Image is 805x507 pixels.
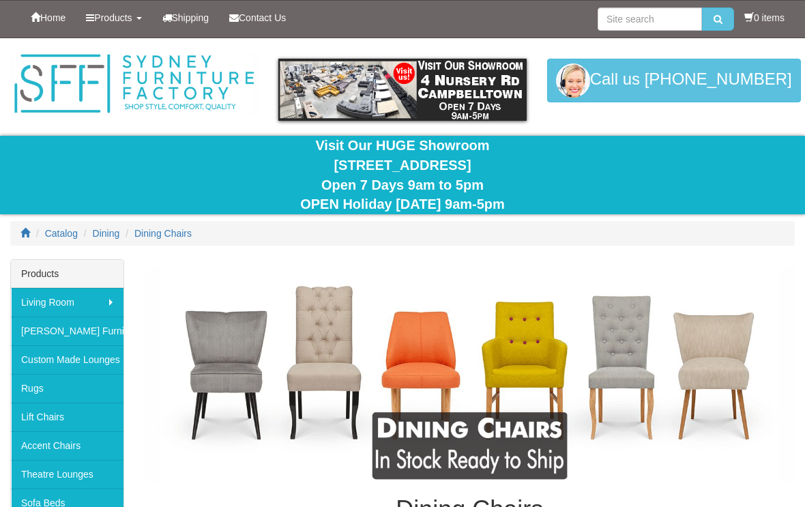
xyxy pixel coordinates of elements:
a: Home [20,1,76,35]
a: [PERSON_NAME] Furniture [11,317,123,345]
img: Dining Chairs [145,266,795,483]
a: Products [76,1,151,35]
a: Contact Us [219,1,296,35]
a: Catalog [45,228,78,239]
img: showroom.gif [278,59,526,121]
a: Lift Chairs [11,403,123,431]
a: Living Room [11,288,123,317]
li: 0 items [744,11,785,25]
span: Shipping [172,12,209,23]
a: Rugs [11,374,123,403]
span: Home [40,12,65,23]
img: Sydney Furniture Factory [10,52,258,116]
span: Contact Us [239,12,286,23]
div: Products [11,260,123,288]
a: Dining [93,228,120,239]
a: Custom Made Lounges [11,345,123,374]
a: Dining Chairs [134,228,192,239]
input: Site search [598,8,702,31]
div: Visit Our HUGE Showroom [STREET_ADDRESS] Open 7 Days 9am to 5pm OPEN Holiday [DATE] 9am-5pm [10,136,795,214]
a: Shipping [152,1,220,35]
span: Products [94,12,132,23]
a: Theatre Lounges [11,460,123,489]
a: Accent Chairs [11,431,123,460]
